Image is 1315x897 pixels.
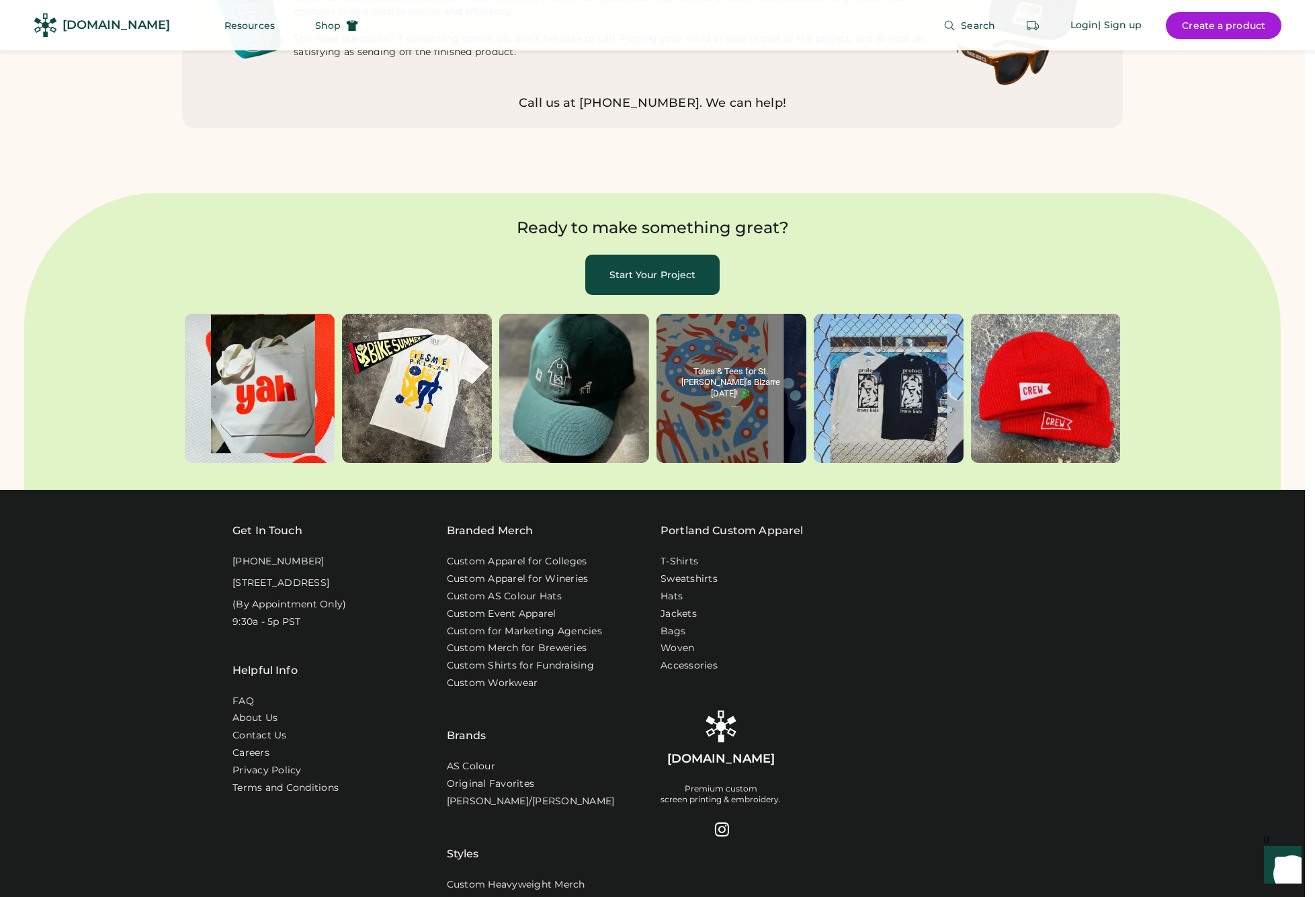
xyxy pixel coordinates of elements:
[447,694,486,744] div: Brands
[667,751,775,767] div: [DOMAIN_NAME]
[447,590,562,603] a: Custom AS Colour Hats
[661,642,694,655] a: Woven
[447,878,585,892] a: Custom Heavyweight Merch
[447,760,495,773] a: AS Colour
[661,783,781,805] div: Premium custom screen printing & embroidery.
[661,659,718,673] a: Accessories
[661,590,683,603] a: Hats
[447,555,587,568] a: Custom Apparel for Colleges
[214,94,1091,112] a: Call us at [PHONE_NUMBER]. We can help!
[1070,19,1099,32] div: Login
[34,13,57,37] img: Rendered Logo - Screens
[705,710,737,742] img: Rendered Logo - Screens
[208,12,291,39] button: Resources
[927,12,1011,39] button: Search
[447,523,534,539] div: Branded Merch
[585,255,720,295] button: Start Your Project
[1098,19,1142,32] div: | Sign up
[447,659,594,673] a: Custom Shirts for Fundraising
[48,217,1257,239] div: Ready to make something great?
[299,12,374,39] button: Shop
[447,642,587,655] a: Custom Merch for Breweries
[447,607,556,621] a: Custom Event Apparel
[661,572,718,586] a: Sweatshirts
[62,17,170,34] div: [DOMAIN_NAME]
[661,625,685,638] a: Bags
[447,677,538,690] a: Custom Workwear
[661,523,803,539] a: Portland Custom Apparel
[447,812,479,862] div: Styles
[447,795,615,808] a: [PERSON_NAME]/[PERSON_NAME]
[1019,12,1046,39] button: Retrieve an order
[961,21,995,30] span: Search
[1166,12,1281,39] button: Create a product
[447,572,589,586] a: Custom Apparel for Wineries
[447,625,602,638] a: Custom for Marketing Agencies
[315,21,341,30] span: Shop
[447,777,535,791] a: Original Favorites
[661,607,697,621] a: Jackets
[1251,837,1309,894] iframe: Front Chat
[661,555,698,568] a: T-Shirts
